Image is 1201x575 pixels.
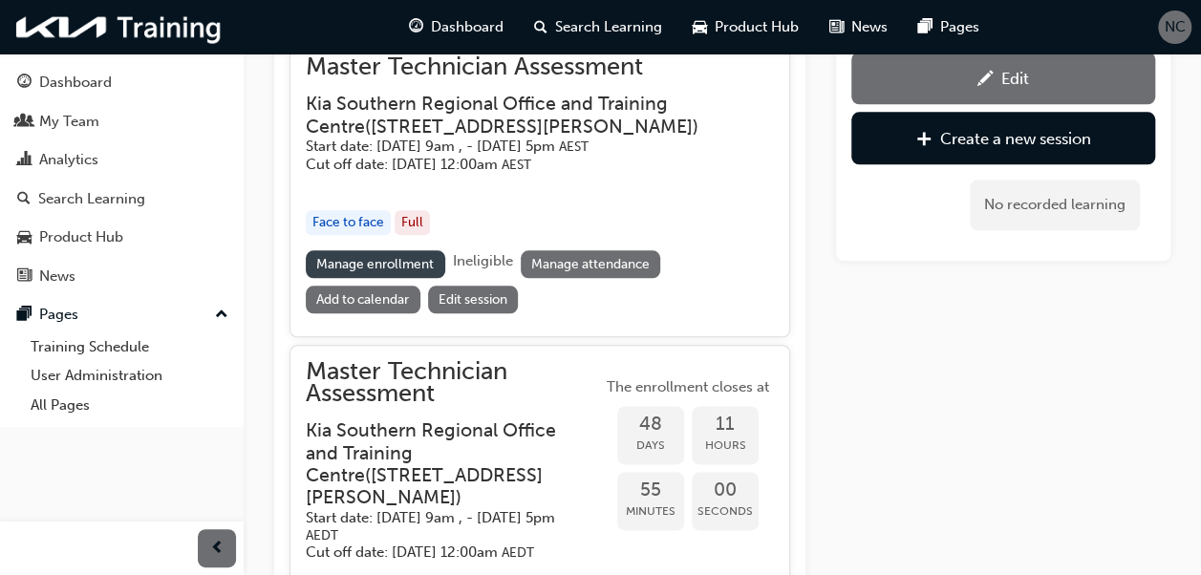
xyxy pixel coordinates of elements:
[851,16,888,38] span: News
[306,419,571,509] h3: Kia Southern Regional Office and Training Centre ( [STREET_ADDRESS][PERSON_NAME] )
[940,129,1091,148] div: Create a new session
[602,376,774,398] span: The enrollment closes at
[17,307,32,324] span: pages-icon
[559,138,589,155] span: Australian Eastern Standard Time AEST
[428,286,519,313] a: Edit session
[8,297,236,332] button: Pages
[17,268,32,286] span: news-icon
[306,56,774,321] button: Master Technician AssessmentKia Southern Regional Office and Training Centre([STREET_ADDRESS][PER...
[715,16,799,38] span: Product Hub
[851,112,1155,164] a: Create a new session
[39,266,75,287] div: News
[23,361,236,391] a: User Administration
[306,361,602,404] span: Master Technician Assessment
[918,15,933,39] span: pages-icon
[940,16,979,38] span: Pages
[502,157,531,173] span: Australian Eastern Standard Time AEST
[8,259,236,294] a: News
[8,65,236,100] a: Dashboard
[519,8,677,47] a: search-iconSearch Learning
[306,509,571,544] h5: Start date: [DATE] 9am , - [DATE] 5pm
[215,303,228,328] span: up-icon
[617,500,684,522] span: Minutes
[692,500,759,522] span: Seconds
[39,149,98,171] div: Analytics
[39,72,112,94] div: Dashboard
[17,75,32,92] span: guage-icon
[617,435,684,457] span: Days
[306,543,571,562] h5: Cut off date: [DATE] 12:00am
[692,479,759,501] span: 00
[17,191,31,208] span: search-icon
[306,250,445,278] a: Manage enrollment
[814,8,903,47] a: news-iconNews
[534,15,547,39] span: search-icon
[693,15,707,39] span: car-icon
[306,210,391,236] div: Face to face
[23,332,236,362] a: Training Schedule
[39,111,99,133] div: My Team
[306,138,743,156] h5: Start date: [DATE] 9am , - [DATE] 5pm
[453,252,513,269] span: Ineligible
[851,52,1155,104] a: Edit
[977,71,994,90] span: pencil-icon
[409,15,423,39] span: guage-icon
[617,414,684,436] span: 48
[8,104,236,139] a: My Team
[916,131,933,150] span: plus-icon
[617,479,684,501] span: 55
[1158,11,1191,44] button: NC
[38,188,145,210] div: Search Learning
[306,527,338,543] span: Australian Eastern Daylight Time AEDT
[555,16,662,38] span: Search Learning
[306,56,774,78] span: Master Technician Assessment
[903,8,995,47] a: pages-iconPages
[692,414,759,436] span: 11
[521,250,661,278] a: Manage attendance
[677,8,814,47] a: car-iconProduct Hub
[8,61,236,297] button: DashboardMy TeamAnalyticsSearch LearningProduct HubNews
[23,391,236,420] a: All Pages
[829,15,844,39] span: news-icon
[8,142,236,178] a: Analytics
[306,156,743,174] h5: Cut off date: [DATE] 12:00am
[17,152,32,169] span: chart-icon
[39,304,78,326] div: Pages
[692,435,759,457] span: Hours
[39,226,123,248] div: Product Hub
[10,8,229,47] img: kia-training
[17,114,32,131] span: people-icon
[395,210,430,236] div: Full
[970,180,1140,230] div: No recorded learning
[8,181,236,217] a: Search Learning
[210,537,225,561] span: prev-icon
[306,93,743,138] h3: Kia Southern Regional Office and Training Centre ( [STREET_ADDRESS][PERSON_NAME] )
[1001,69,1029,88] div: Edit
[8,220,236,255] a: Product Hub
[17,229,32,246] span: car-icon
[394,8,519,47] a: guage-iconDashboard
[306,286,420,313] a: Add to calendar
[502,544,534,561] span: Australian Eastern Daylight Time AEDT
[1165,16,1186,38] span: NC
[431,16,504,38] span: Dashboard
